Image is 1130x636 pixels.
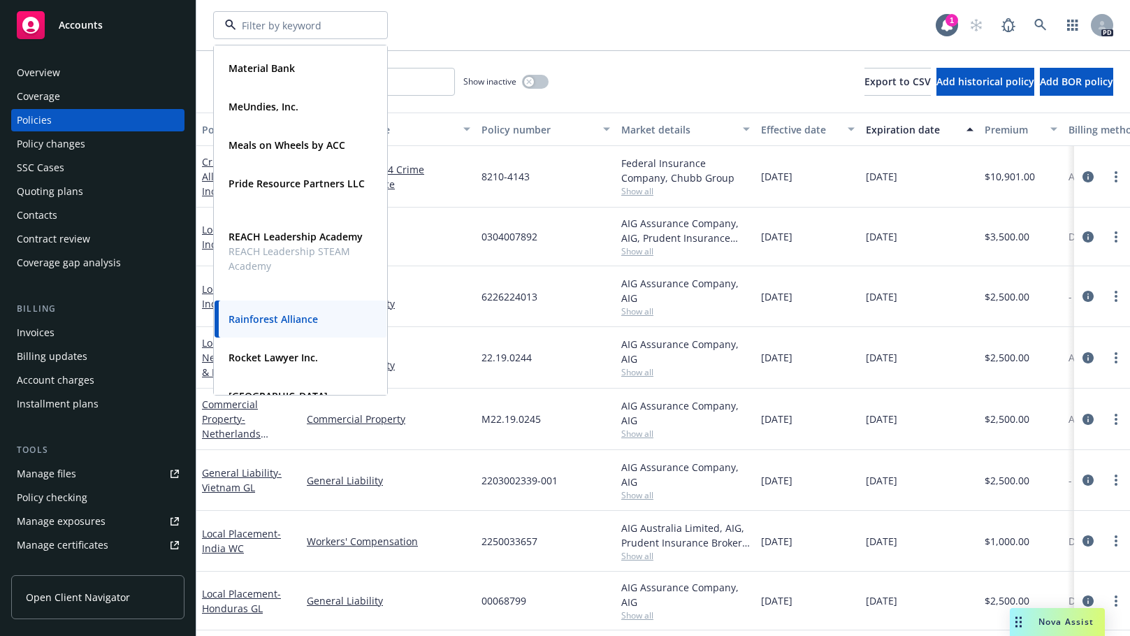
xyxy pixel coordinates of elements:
div: 1 [946,14,958,27]
a: Manage claims [11,558,184,580]
a: Workers' Compensation [307,534,470,549]
div: Expiration date [866,122,958,137]
a: more [1108,229,1124,245]
a: SSC Cases [11,157,184,179]
div: Policy details [202,122,280,137]
button: Policy number [476,113,616,146]
a: Contract review [11,228,184,250]
div: Quoting plans [17,180,83,203]
button: Add BOR policy [1040,68,1113,96]
a: Manage files [11,463,184,485]
a: more [1108,411,1124,428]
div: AIG Assurance Company, AIG [621,580,750,609]
span: $1,000.00 [985,534,1029,549]
div: Manage claims [17,558,87,580]
span: $2,500.00 [985,289,1029,304]
a: General Liability [307,282,470,296]
a: General Liability [202,466,282,494]
a: circleInformation [1080,349,1096,366]
a: Manage certificates [11,534,184,556]
button: Add historical policy [936,68,1034,96]
span: [DATE] [866,534,897,549]
span: Show all [621,305,750,317]
div: Premium [985,122,1042,137]
a: Crime - 10/1/23-24 Crime Rainforest Alliance [307,162,470,191]
a: Quoting plans [11,180,184,203]
a: Employers Liability [307,296,470,311]
span: [DATE] [761,229,792,244]
a: more [1108,533,1124,549]
span: $2,500.00 [985,350,1029,365]
span: [DATE] [761,350,792,365]
input: Filter by keyword [236,18,359,33]
a: Policy checking [11,486,184,509]
strong: Rainforest Alliance [229,312,318,326]
button: Expiration date [860,113,979,146]
a: General Liability [307,229,470,244]
div: Federal Insurance Company, Chubb Group [621,156,750,185]
a: Employers Liability [307,358,470,373]
span: 2203002339-001 [481,473,558,488]
a: circleInformation [1080,533,1096,549]
span: - Netherlands- RA GL & EL Policy [202,336,294,379]
span: 0304007892 [481,229,537,244]
span: [DATE] [866,289,897,304]
a: more [1108,593,1124,609]
span: $3,500.00 [985,229,1029,244]
a: more [1108,472,1124,489]
span: - Indonesia- GL & EL [202,282,289,310]
a: General Liability [307,343,470,358]
a: Manage exposures [11,510,184,533]
span: [DATE] [761,169,792,184]
strong: REACH Leadership Academy [229,230,363,243]
div: Installment plans [17,393,99,415]
span: Nova Assist [1038,616,1094,628]
button: Market details [616,113,755,146]
div: Manage exposures [17,510,106,533]
a: Overview [11,62,184,84]
div: AIG Assurance Company, AIG [621,398,750,428]
a: Policy changes [11,133,184,155]
span: $2,500.00 [985,593,1029,608]
div: Market details [621,122,734,137]
a: Search [1027,11,1055,39]
button: Effective date [755,113,860,146]
div: Billing updates [17,345,87,368]
strong: Meals on Wheels by ACC [229,138,345,152]
span: [DATE] [761,593,792,608]
a: Switch app [1059,11,1087,39]
a: Report a Bug [994,11,1022,39]
span: REACH Leadership STEAM Academy [229,244,370,273]
div: Policies [17,109,52,131]
div: Account charges [17,369,94,391]
strong: Rocket Lawyer Inc. [229,351,318,364]
strong: MeUndies, Inc. [229,100,298,113]
span: Open Client Navigator [26,590,130,605]
a: more [1108,288,1124,305]
span: Show all [621,428,750,440]
a: Local Placement [202,527,281,555]
a: Invoices [11,321,184,344]
a: circleInformation [1080,168,1096,185]
div: Contract review [17,228,90,250]
div: Effective date [761,122,839,137]
a: General Liability [307,593,470,608]
div: SSC Cases [17,157,64,179]
a: Local Placement [202,336,294,379]
a: circleInformation [1080,288,1096,305]
a: Commercial Property [202,398,261,455]
span: Export to CSV [864,75,931,88]
span: 2250033657 [481,534,537,549]
span: - India WC [202,527,281,555]
a: General Liability [307,473,470,488]
span: [DATE] [866,350,897,365]
span: $2,500.00 [985,473,1029,488]
a: Local Placement [202,587,281,615]
strong: Pride Resource Partners LLC [229,177,365,190]
button: Lines of coverage [301,113,476,146]
span: Show inactive [463,75,516,87]
span: [DATE] [761,473,792,488]
span: [DATE] [866,169,897,184]
div: Overview [17,62,60,84]
div: AIG Assurance Company, AIG, Prudent Insurance Brokers Pvt. Ltd. [621,216,750,245]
